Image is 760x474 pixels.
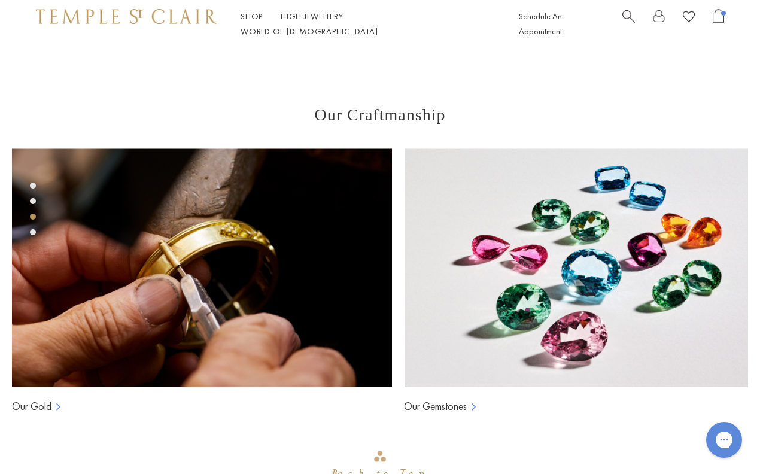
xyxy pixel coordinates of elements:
nav: Main navigation [241,9,492,39]
a: Our Gold [12,399,51,414]
a: View Wishlist [683,9,695,28]
a: ShopShop [241,11,263,22]
a: Search [622,9,635,39]
a: Schedule An Appointment [519,11,562,37]
div: Product gallery navigation [30,180,36,245]
a: World of [DEMOGRAPHIC_DATA]World of [DEMOGRAPHIC_DATA] [241,26,378,37]
a: Open Shopping Bag [713,9,724,39]
img: Ball Chains [12,148,392,388]
a: Our Gemstones [404,399,467,414]
img: Temple St. Clair [36,9,217,23]
h3: Our Craftmanship [12,105,748,124]
iframe: Gorgias live chat messenger [700,418,748,462]
a: High JewelleryHigh Jewellery [281,11,343,22]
